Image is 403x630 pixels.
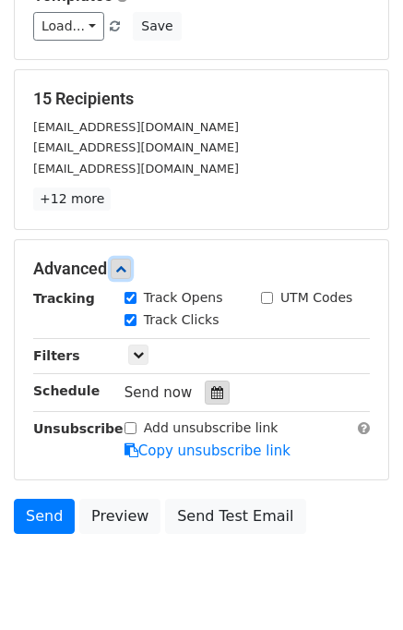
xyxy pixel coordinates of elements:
[33,162,239,176] small: [EMAIL_ADDRESS][DOMAIN_NAME]
[33,291,95,306] strong: Tracking
[33,421,124,436] strong: Unsubscribe
[33,383,100,398] strong: Schedule
[280,288,352,308] label: UTM Codes
[33,12,104,41] a: Load...
[144,418,279,438] label: Add unsubscribe link
[33,188,111,211] a: +12 more
[144,288,223,308] label: Track Opens
[133,12,181,41] button: Save
[144,310,219,330] label: Track Clicks
[14,499,75,534] a: Send
[311,541,403,630] iframe: Chat Widget
[124,442,290,459] a: Copy unsubscribe link
[33,120,239,134] small: [EMAIL_ADDRESS][DOMAIN_NAME]
[33,89,370,109] h5: 15 Recipients
[33,348,80,363] strong: Filters
[124,384,193,401] span: Send now
[79,499,160,534] a: Preview
[33,259,370,279] h5: Advanced
[33,140,239,154] small: [EMAIL_ADDRESS][DOMAIN_NAME]
[165,499,305,534] a: Send Test Email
